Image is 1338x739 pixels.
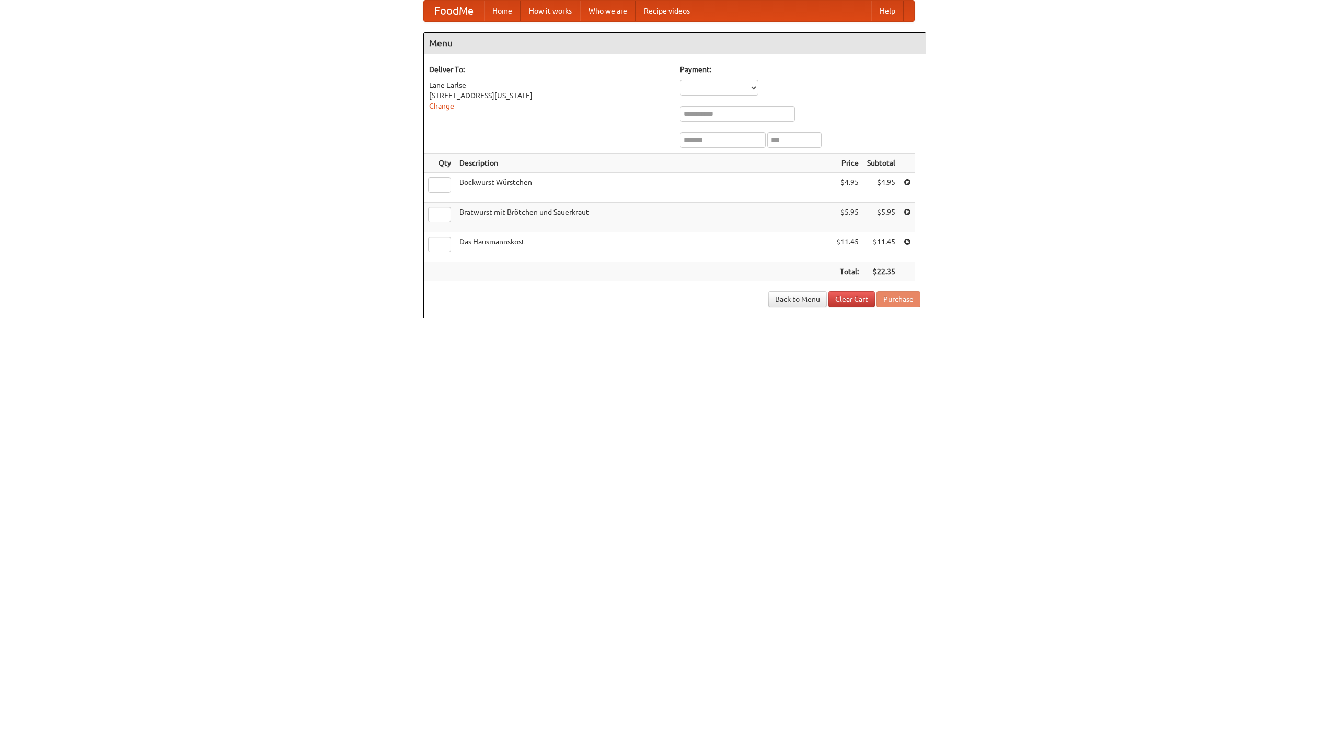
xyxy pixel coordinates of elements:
[455,173,832,203] td: Bockwurst Würstchen
[768,291,827,307] a: Back to Menu
[521,1,580,21] a: How it works
[455,203,832,232] td: Bratwurst mit Brötchen und Sauerkraut
[863,173,899,203] td: $4.95
[680,64,920,75] h5: Payment:
[455,154,832,173] th: Description
[424,1,484,21] a: FoodMe
[863,203,899,232] td: $5.95
[863,232,899,262] td: $11.45
[429,90,670,101] div: [STREET_ADDRESS][US_STATE]
[429,102,454,110] a: Change
[424,154,455,173] th: Qty
[429,64,670,75] h5: Deliver To:
[429,80,670,90] div: Lane Earlse
[832,262,863,281] th: Total:
[871,1,904,21] a: Help
[832,173,863,203] td: $4.95
[876,291,920,307] button: Purchase
[832,203,863,232] td: $5.95
[455,232,832,262] td: Das Hausmannskost
[832,232,863,262] td: $11.45
[863,262,899,281] th: $22.35
[863,154,899,173] th: Subtotal
[424,33,926,54] h4: Menu
[580,1,636,21] a: Who we are
[828,291,875,307] a: Clear Cart
[832,154,863,173] th: Price
[636,1,698,21] a: Recipe videos
[484,1,521,21] a: Home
